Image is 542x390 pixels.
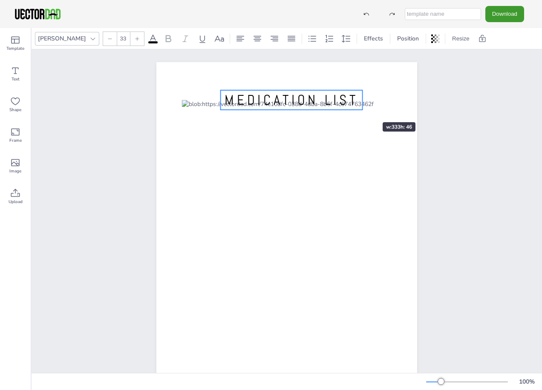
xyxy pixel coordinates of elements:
div: [PERSON_NAME] [36,33,88,44]
button: Download [485,6,524,22]
span: Shape [9,106,21,113]
span: Text [12,76,20,83]
span: Image [9,168,21,175]
span: MEDICATION LIST [225,91,358,109]
button: Resize [449,32,473,46]
span: Frame [9,137,22,144]
div: w: 333 h: 46 [383,122,415,132]
input: template name [405,8,481,20]
div: 100 % [516,378,537,386]
img: VectorDad-1.png [14,8,62,20]
span: Template [6,45,24,52]
span: Effects [362,34,385,43]
span: Position [395,34,421,43]
span: Upload [9,198,23,205]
